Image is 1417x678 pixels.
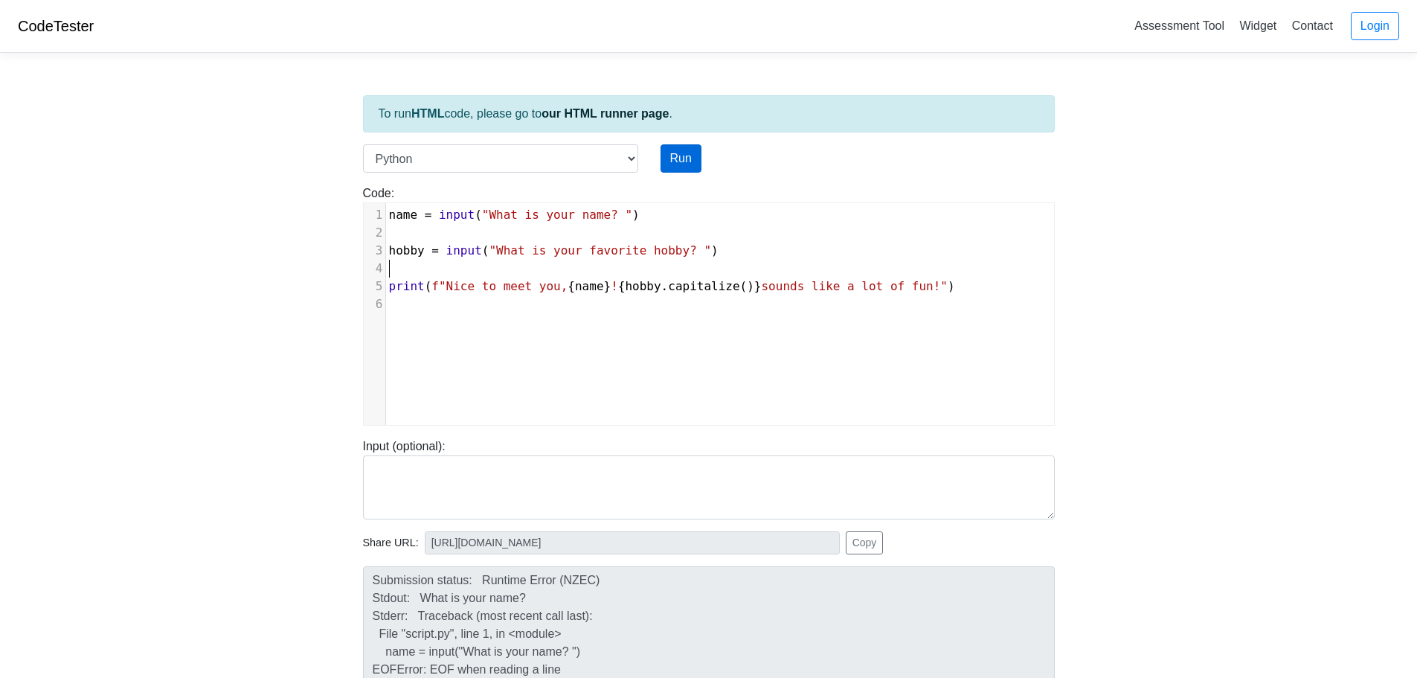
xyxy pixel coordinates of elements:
div: Input (optional): [352,438,1066,519]
span: hobby [625,279,661,293]
span: hobby [389,243,425,258]
div: 4 [364,260,385,278]
a: Assessment Tool [1128,13,1230,38]
a: our HTML runner page [542,107,669,120]
a: Login [1351,12,1399,40]
span: print [389,279,425,293]
div: 3 [364,242,385,260]
a: Widget [1233,13,1282,38]
input: No share available yet [425,531,840,554]
span: ( ) [389,243,719,258]
button: Copy [846,531,884,554]
span: ( ) [389,208,640,222]
strong: HTML [411,107,444,120]
a: CodeTester [18,18,94,34]
span: ( { } { . ()} ) [389,279,955,293]
span: ! [611,279,618,293]
span: = [431,243,439,258]
span: sounds like a lot of fun!" [761,279,947,293]
div: 6 [364,295,385,313]
div: 5 [364,278,385,295]
button: Run [661,144,701,173]
span: f"Nice to meet you, [431,279,568,293]
span: "What is your name? " [482,208,632,222]
a: Contact [1286,13,1339,38]
div: Code: [352,185,1066,426]
div: 2 [364,224,385,242]
span: Share URL: [363,535,419,551]
span: input [446,243,482,258]
span: "What is your favorite hobby? " [489,243,711,258]
span: capitalize [668,279,739,293]
span: name [389,208,418,222]
div: To run code, please go to . [363,95,1055,132]
span: name [575,279,604,293]
div: 1 [364,206,385,224]
span: = [425,208,432,222]
span: input [439,208,475,222]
